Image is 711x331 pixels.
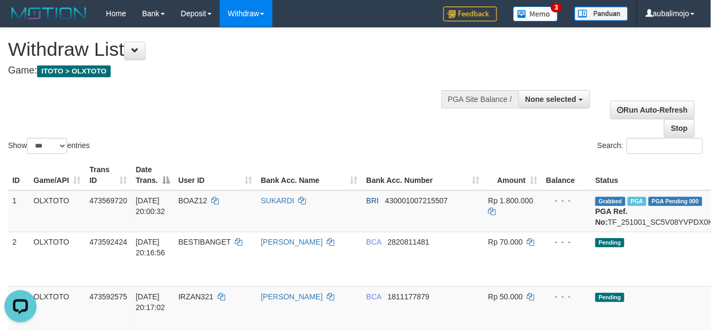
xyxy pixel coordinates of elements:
[546,237,587,247] div: - - -
[8,65,463,76] h4: Game:
[8,160,29,190] th: ID
[387,292,429,301] span: Copy 1811177879 to clipboard
[489,196,534,205] span: Rp 1.800.000
[574,6,628,21] img: panduan.png
[627,138,703,154] input: Search:
[29,190,85,232] td: OLXTOTO
[595,293,624,302] span: Pending
[649,197,702,206] span: PGA Pending
[551,3,562,12] span: 3
[178,238,231,246] span: BESTIBANGET
[489,292,523,301] span: Rp 50.000
[595,197,626,206] span: Grabbed
[4,4,37,36] button: Open LiveChat chat widget
[484,160,542,190] th: Amount: activate to sort column ascending
[513,6,558,21] img: Button%20Memo.svg
[37,65,111,77] span: ITOTO > OLXTOTO
[367,292,382,301] span: BCA
[526,95,577,104] span: None selected
[90,196,127,205] span: 473569720
[136,238,166,257] span: [DATE] 20:16:56
[8,39,463,60] h1: Withdraw List
[595,207,628,226] b: PGA Ref. No:
[542,160,591,190] th: Balance
[90,292,127,301] span: 473592575
[8,190,29,232] td: 1
[546,195,587,206] div: - - -
[27,138,67,154] select: Showentries
[174,160,257,190] th: User ID: activate to sort column ascending
[362,160,484,190] th: Bank Acc. Number: activate to sort column ascending
[261,292,323,301] a: [PERSON_NAME]
[385,196,448,205] span: Copy 430001007215507 to clipboard
[443,6,497,21] img: Feedback.jpg
[611,101,695,119] a: Run Auto-Refresh
[136,292,166,312] span: [DATE] 20:17:02
[8,5,90,21] img: MOTION_logo.png
[664,119,695,137] a: Stop
[8,232,29,286] td: 2
[628,197,647,206] span: Marked by aubandreas
[132,160,174,190] th: Date Trans.: activate to sort column descending
[367,238,382,246] span: BCA
[546,291,587,302] div: - - -
[387,238,429,246] span: Copy 2820811481 to clipboard
[178,292,213,301] span: IRZAN321
[489,238,523,246] span: Rp 70.000
[441,90,519,108] div: PGA Site Balance /
[519,90,590,108] button: None selected
[595,238,624,247] span: Pending
[8,138,90,154] label: Show entries
[598,138,703,154] label: Search:
[136,196,166,216] span: [DATE] 20:00:32
[367,196,379,205] span: BRI
[90,238,127,246] span: 473592424
[261,196,295,205] a: SUKARDI
[29,232,85,286] td: OLXTOTO
[85,160,132,190] th: Trans ID: activate to sort column ascending
[257,160,362,190] th: Bank Acc. Name: activate to sort column ascending
[261,238,323,246] a: [PERSON_NAME]
[178,196,207,205] span: BOAZ12
[29,160,85,190] th: Game/API: activate to sort column ascending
